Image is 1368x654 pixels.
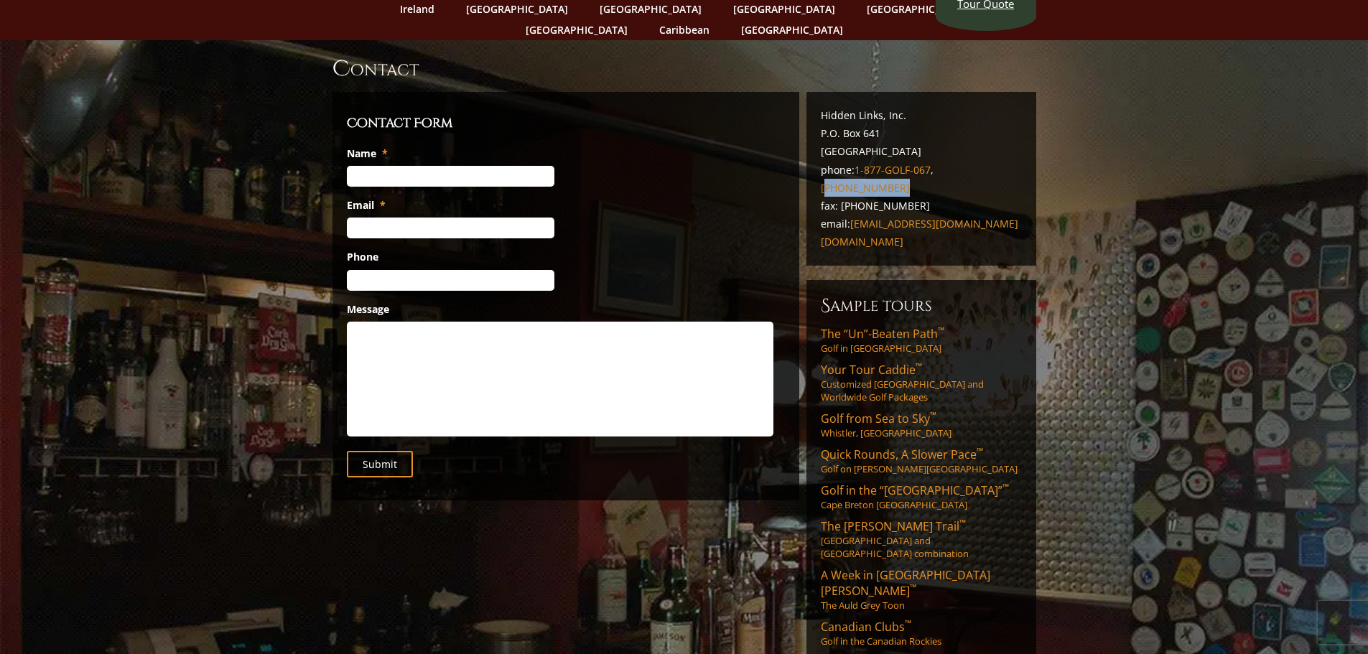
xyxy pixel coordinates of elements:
a: The “Un”-Beaten Path™Golf in [GEOGRAPHIC_DATA] [821,326,1022,355]
a: The [PERSON_NAME] Trail™[GEOGRAPHIC_DATA] and [GEOGRAPHIC_DATA] combination [821,518,1022,560]
a: 1-877-GOLF-067 [855,163,931,177]
label: Name [347,147,388,160]
span: A Week in [GEOGRAPHIC_DATA][PERSON_NAME] [821,567,990,599]
a: [EMAIL_ADDRESS][DOMAIN_NAME] [850,217,1018,230]
a: A Week in [GEOGRAPHIC_DATA][PERSON_NAME]™The Auld Grey Toon [821,567,1022,612]
sup: ™ [910,581,916,594]
span: Golf from Sea to Sky [821,411,936,426]
a: Golf from Sea to Sky™Whistler, [GEOGRAPHIC_DATA] [821,411,1022,439]
input: Submit [347,451,413,477]
sup: ™ [938,324,944,337]
label: Message [347,303,389,316]
a: Caribbean [652,19,717,40]
sup: ™ [916,360,922,373]
a: [GEOGRAPHIC_DATA] [734,19,850,40]
a: [GEOGRAPHIC_DATA] [518,19,635,40]
a: Golf in the “[GEOGRAPHIC_DATA]”™Cape Breton [GEOGRAPHIC_DATA] [821,482,1022,511]
span: Golf in the “[GEOGRAPHIC_DATA]” [821,482,1009,498]
sup: ™ [905,617,911,630]
h1: Contact [332,55,1036,83]
label: Email [347,199,386,212]
span: The “Un”-Beaten Path [821,326,944,342]
a: [DOMAIN_NAME] [821,235,903,248]
h3: Contact Form [347,113,785,134]
sup: ™ [959,517,966,529]
label: Phone [347,251,378,263]
sup: ™ [977,445,983,457]
span: The [PERSON_NAME] Trail [821,518,966,534]
span: Canadian Clubs [821,619,911,635]
h6: Sample Tours [821,294,1022,317]
sup: ™ [930,409,936,421]
span: Your Tour Caddie [821,362,922,378]
a: Your Tour Caddie™Customized [GEOGRAPHIC_DATA] and Worldwide Golf Packages [821,362,1022,403]
a: Canadian Clubs™Golf in the Canadian Rockies [821,619,1022,648]
a: [PHONE_NUMBER] [821,181,910,195]
span: Quick Rounds, A Slower Pace [821,447,983,462]
sup: ™ [1002,481,1009,493]
p: Hidden Links, Inc. P.O. Box 641 [GEOGRAPHIC_DATA] phone: , fax: [PHONE_NUMBER] email: [821,106,1022,251]
a: Quick Rounds, A Slower Pace™Golf on [PERSON_NAME][GEOGRAPHIC_DATA] [821,447,1022,475]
